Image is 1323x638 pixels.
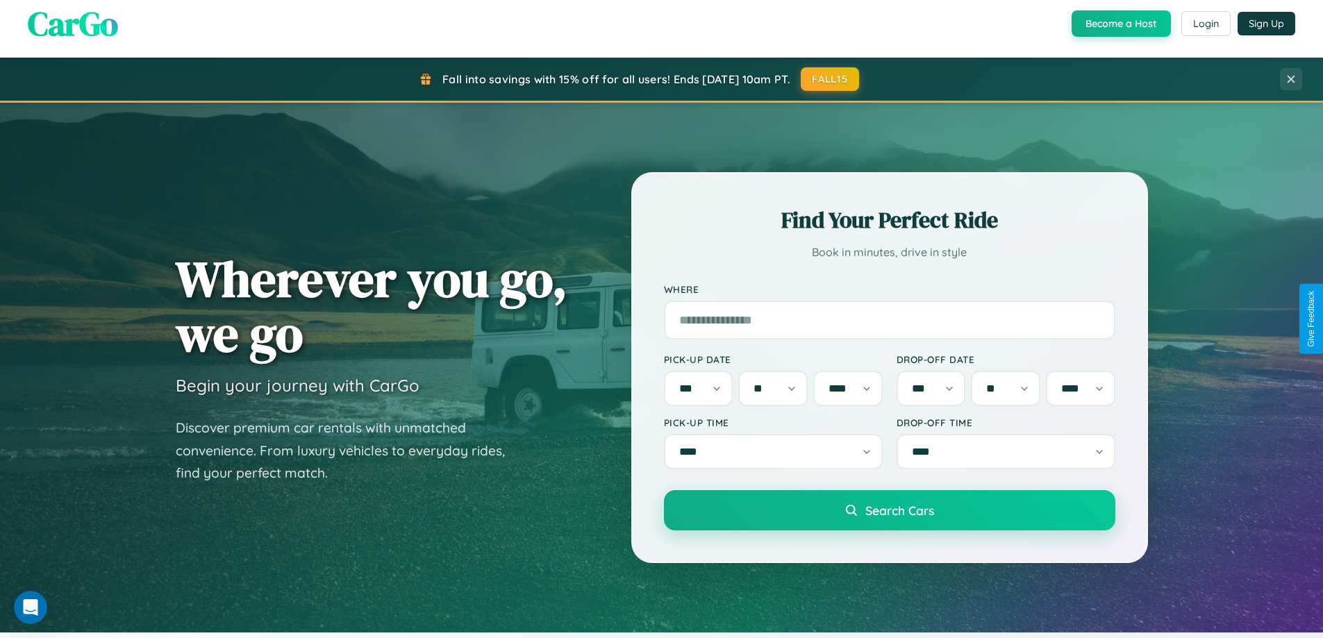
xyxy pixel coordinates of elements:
label: Drop-off Date [897,353,1115,365]
span: CarGo [28,1,118,47]
button: Search Cars [664,490,1115,530]
h1: Wherever you go, we go [176,251,567,361]
label: Pick-up Date [664,353,883,365]
button: Login [1181,11,1231,36]
label: Drop-off Time [897,417,1115,428]
label: Pick-up Time [664,417,883,428]
button: Sign Up [1238,12,1295,35]
iframe: Intercom live chat [14,591,47,624]
p: Discover premium car rentals with unmatched convenience. From luxury vehicles to everyday rides, ... [176,417,523,485]
div: Give Feedback [1306,291,1316,347]
button: FALL15 [801,67,859,91]
h3: Begin your journey with CarGo [176,375,419,396]
h2: Find Your Perfect Ride [664,205,1115,235]
label: Where [664,283,1115,295]
p: Book in minutes, drive in style [664,242,1115,262]
span: Search Cars [865,503,934,518]
span: Fall into savings with 15% off for all users! Ends [DATE] 10am PT. [442,72,790,86]
button: Become a Host [1072,10,1171,37]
